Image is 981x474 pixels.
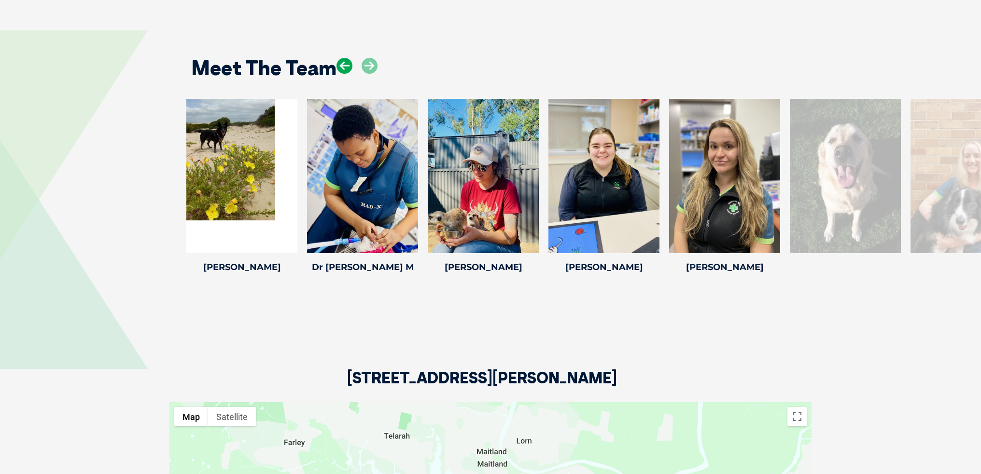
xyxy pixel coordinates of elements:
h4: [PERSON_NAME] [548,263,659,271]
h2: [STREET_ADDRESS][PERSON_NAME] [347,370,617,402]
button: Show street map [174,407,208,426]
h4: [PERSON_NAME] [186,263,297,271]
button: Toggle fullscreen view [787,407,807,426]
h2: Meet The Team [191,58,336,78]
h4: Dr [PERSON_NAME] M [307,263,418,271]
h4: [PERSON_NAME] [669,263,780,271]
button: Show satellite imagery [208,407,256,426]
h4: [PERSON_NAME] [428,263,539,271]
